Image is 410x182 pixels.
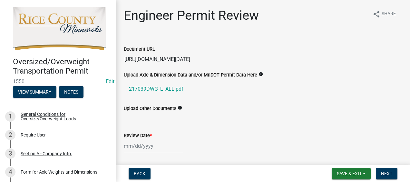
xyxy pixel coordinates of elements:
[106,78,114,85] wm-modal-confirm: Edit Application Number
[106,78,114,85] a: Edit
[13,57,111,76] h4: Oversized/Overweight Transportation Permit
[124,139,183,153] input: mm/dd/yyyy
[13,7,106,50] img: Rice County, Minnesota
[259,72,263,76] i: info
[5,130,15,140] div: 2
[124,47,155,52] label: Document URL
[382,10,396,18] span: Share
[13,78,103,85] span: 1550
[13,86,56,98] button: View Summary
[376,168,397,179] button: Next
[13,90,56,95] wm-modal-confirm: Summary
[59,86,83,98] button: Notes
[21,133,46,137] div: Require User
[21,112,106,121] div: General Conditions for Oversize/Overweight Loads
[59,90,83,95] wm-modal-confirm: Notes
[381,171,392,176] span: Next
[124,134,152,138] label: Review Date
[124,73,257,77] label: Upload Axle & Dimension Data and/or MnDOT Permit Data Here
[129,168,151,179] button: Back
[124,81,402,97] a: 217039DWG_L_ALL.pdf
[21,151,72,156] div: Section A - Company Info.
[178,106,182,110] i: info
[134,171,145,176] span: Back
[124,8,259,23] h1: Engineer Permit Review
[367,8,401,20] button: shareShare
[124,106,176,111] label: Upload Other Documents
[337,171,362,176] span: Save & Exit
[21,170,97,174] div: Form for Axle Weights and Dimensions
[5,111,15,122] div: 1
[5,167,15,177] div: 4
[373,10,380,18] i: share
[332,168,371,179] button: Save & Exit
[5,148,15,159] div: 3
